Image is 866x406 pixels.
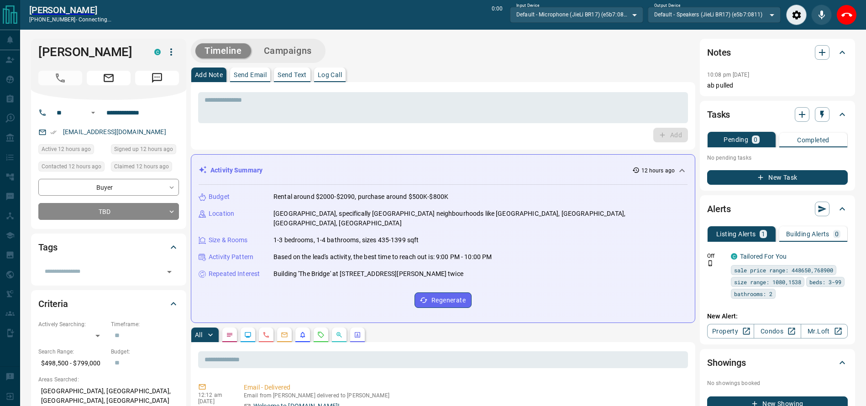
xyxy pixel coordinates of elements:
div: Default - Microphone (JieLi BR17) (e5b7:0811) [510,7,643,22]
p: Completed [797,137,829,143]
span: bathrooms: 2 [734,289,772,298]
div: TBD [38,203,179,220]
p: Actively Searching: [38,320,106,328]
div: Alerts [707,198,848,220]
p: Rental around $2000-$2090, purchase around $500K-$800K [273,192,448,202]
p: 1-3 bedrooms, 1-4 bathrooms, sizes 435-1399 sqft [273,235,419,245]
p: [PHONE_NUMBER] - [29,16,111,24]
p: Budget: [111,348,179,356]
p: 0:00 [492,5,503,25]
button: Open [163,265,176,278]
svg: Opportunities [336,331,343,338]
div: Activity Summary12 hours ago [199,162,688,179]
span: connecting... [79,16,111,23]
div: Thu Sep 11 2025 [111,144,179,157]
p: Activity Pattern [209,252,253,262]
p: 12:12 am [198,392,230,398]
p: Building Alerts [786,231,829,237]
span: Contacted 12 hours ago [42,162,101,171]
span: sale price range: 448650,768900 [734,265,833,275]
span: beds: 3-99 [809,277,841,286]
div: Buyer [38,179,179,196]
svg: Notes [226,331,233,338]
span: Call [38,71,82,85]
p: Areas Searched: [38,375,179,384]
div: End Call [836,5,857,25]
svg: Calls [262,331,270,338]
div: Thu Sep 11 2025 [111,161,179,174]
p: Size & Rooms [209,235,248,245]
p: Building 'The Bridge' at [STREET_ADDRESS][PERSON_NAME] twice [273,269,463,279]
div: condos.ca [154,49,161,55]
p: Repeated Interest [209,269,260,279]
svg: Email Verified [50,129,57,135]
p: Timeframe: [111,320,179,328]
span: Claimed 12 hours ago [114,162,169,171]
p: 0 [754,136,757,143]
p: No pending tasks [707,151,848,165]
div: Criteria [38,293,179,315]
p: Off [707,252,725,260]
div: Thu Sep 11 2025 [38,144,106,157]
div: Notes [707,42,848,63]
a: Property [707,324,754,338]
button: Timeline [195,43,251,58]
p: Based on the lead's activity, the best time to reach out is: 9:00 PM - 10:00 PM [273,252,492,262]
p: Send Text [278,72,307,78]
svg: Lead Browsing Activity [244,331,252,338]
p: Log Call [318,72,342,78]
p: [DATE] [198,398,230,405]
span: Message [135,71,179,85]
span: Active 12 hours ago [42,145,91,154]
div: Tags [38,236,179,258]
p: No showings booked [707,379,848,387]
p: Budget [209,192,230,202]
svg: Emails [281,331,288,338]
p: All [195,332,202,338]
p: 12 hours ago [641,167,675,175]
div: Showings [707,352,848,374]
h2: Notes [707,45,731,60]
p: Add Note [195,72,223,78]
h1: [PERSON_NAME] [38,45,141,59]
p: 1 [761,231,765,237]
h2: Showings [707,355,746,370]
a: [EMAIL_ADDRESS][DOMAIN_NAME] [63,128,166,135]
a: Condos [754,324,801,338]
p: [GEOGRAPHIC_DATA], specifically [GEOGRAPHIC_DATA] neighbourhoods like [GEOGRAPHIC_DATA], [GEOGRAP... [273,209,688,228]
div: Audio Settings [786,5,807,25]
a: Mr.Loft [801,324,848,338]
div: Thu Sep 11 2025 [38,161,106,174]
button: Regenerate [415,292,472,308]
button: New Task [707,170,848,185]
a: [PERSON_NAME] [29,5,111,16]
a: Tailored For You [740,253,787,260]
span: Signed up 12 hours ago [114,145,173,154]
h2: Tasks [707,107,730,122]
p: Email from [PERSON_NAME] delivered to [PERSON_NAME] [244,392,684,399]
svg: Listing Alerts [299,331,306,338]
button: Open [88,107,99,118]
p: Activity Summary [210,166,262,175]
svg: Requests [317,331,325,338]
label: Output Device [654,3,680,9]
h2: Criteria [38,297,68,311]
label: Input Device [516,3,540,9]
p: 10:08 pm [DATE] [707,72,749,78]
svg: Agent Actions [354,331,361,338]
div: Default - Speakers (JieLi BR17) (e5b7:0811) [648,7,781,22]
svg: Push Notification Only [707,260,714,266]
div: Mute [811,5,832,25]
div: condos.ca [731,253,737,260]
h2: Alerts [707,202,731,216]
p: ab pulled [707,81,848,90]
button: Campaigns [255,43,321,58]
p: Search Range: [38,348,106,356]
span: Email [87,71,131,85]
p: Listing Alerts [716,231,756,237]
p: Location [209,209,234,219]
div: Tasks [707,104,848,125]
p: Email - Delivered [244,383,684,392]
p: Pending [724,136,748,143]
